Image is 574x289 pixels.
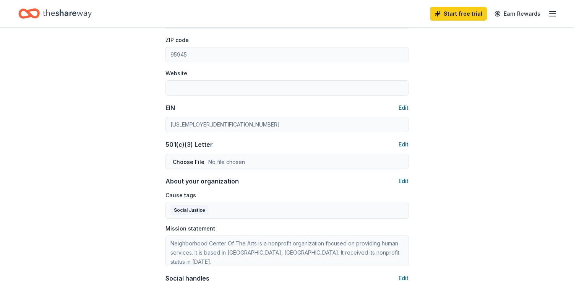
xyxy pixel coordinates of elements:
div: About your organization [165,177,239,186]
div: Social handles [165,274,209,283]
label: Mission statement [165,225,215,232]
a: Home [18,5,92,23]
div: 501(c)(3) Letter [165,140,213,149]
input: 12-3456789 [165,117,409,132]
div: EIN [165,103,175,112]
button: Edit [399,140,409,149]
label: ZIP code [165,36,189,44]
a: Earn Rewards [490,7,545,21]
label: Cause tags [165,192,196,199]
button: Social Justice [165,202,409,219]
textarea: Neighborhood Center Of The Arts is a nonprofit organization focused on providing human services. ... [165,235,409,266]
button: Edit [399,103,409,112]
input: 12345 (U.S. only) [165,47,409,62]
button: Edit [399,177,409,186]
div: Social Justice [170,205,209,215]
label: Website [165,70,187,77]
button: Edit [399,274,409,283]
a: Start free trial [430,7,487,21]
